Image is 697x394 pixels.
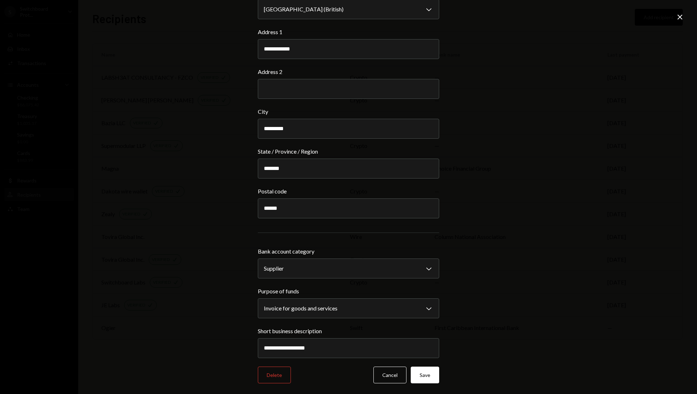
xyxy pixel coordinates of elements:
[258,259,439,278] button: Bank account category
[258,187,439,196] label: Postal code
[258,147,439,156] label: State / Province / Region
[411,367,439,383] button: Save
[373,367,406,383] button: Cancel
[258,298,439,318] button: Purpose of funds
[258,287,439,295] label: Purpose of funds
[258,107,439,116] label: City
[258,367,291,383] button: Delete
[258,68,439,76] label: Address 2
[258,327,439,335] label: Short business description
[258,28,439,36] label: Address 1
[258,247,439,256] label: Bank account category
